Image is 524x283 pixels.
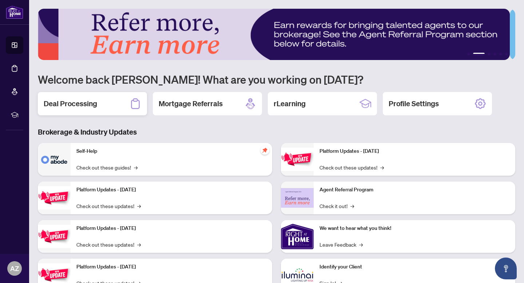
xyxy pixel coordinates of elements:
h2: Deal Processing [44,99,97,109]
p: Identify your Client [319,263,509,271]
p: We want to hear what you think! [319,224,509,232]
p: Self-Help [76,147,266,155]
a: Check out these guides!→ [76,163,138,171]
h2: Mortgage Referrals [159,99,223,109]
button: 1 [467,53,470,56]
button: 6 [505,53,508,56]
span: → [137,240,141,248]
img: Self-Help [38,143,71,176]
h3: Brokerage & Industry Updates [38,127,515,137]
span: → [350,202,354,210]
p: Platform Updates - [DATE] [319,147,509,155]
h2: rLearning [274,99,306,109]
button: 4 [493,53,496,56]
button: 3 [488,53,491,56]
img: Platform Updates - September 16, 2025 [38,186,71,209]
a: Check out these updates!→ [319,163,384,171]
h1: Welcome back [PERSON_NAME]! What are you working on [DATE]? [38,72,515,86]
button: 5 [499,53,502,56]
img: logo [6,5,23,19]
p: Platform Updates - [DATE] [76,224,266,232]
p: Platform Updates - [DATE] [76,186,266,194]
span: → [380,163,384,171]
a: Check out these updates!→ [76,240,141,248]
img: Slide 1 [38,9,510,60]
button: Open asap [495,258,517,279]
span: → [134,163,138,171]
a: Check it out!→ [319,202,354,210]
a: Leave Feedback→ [319,240,363,248]
h2: Profile Settings [389,99,439,109]
span: → [137,202,141,210]
span: pushpin [261,146,269,155]
a: Check out these updates!→ [76,202,141,210]
img: Platform Updates - July 21, 2025 [38,225,71,248]
img: Agent Referral Program [281,188,314,208]
button: 2 [473,53,485,56]
img: We want to hear what you think! [281,220,314,253]
p: Agent Referral Program [319,186,509,194]
img: Platform Updates - June 23, 2025 [281,148,314,171]
span: → [359,240,363,248]
span: AZ [10,263,19,274]
p: Platform Updates - [DATE] [76,263,266,271]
